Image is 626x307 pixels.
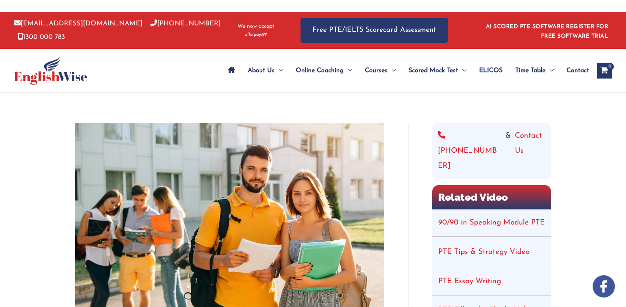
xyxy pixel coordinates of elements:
span: Time Table [515,57,545,84]
a: Free PTE/IELTS Scorecard Assessment [300,18,448,43]
img: white-facebook.png [593,275,615,297]
span: Menu Toggle [275,57,283,84]
img: Afterpay-Logo [245,33,267,37]
a: [EMAIL_ADDRESS][DOMAIN_NAME] [14,20,143,27]
span: Courses [365,57,387,84]
a: PTE Tips & Strategy Video [438,248,530,256]
a: Contact [560,57,589,84]
aside: Header Widget 1 [481,17,612,43]
a: ELICOS [473,57,509,84]
span: Menu Toggle [387,57,396,84]
a: About UsMenu Toggle [241,57,289,84]
span: About Us [248,57,275,84]
span: Menu Toggle [458,57,466,84]
a: Time TableMenu Toggle [509,57,560,84]
span: Contact [566,57,589,84]
span: Menu Toggle [344,57,352,84]
span: Menu Toggle [545,57,554,84]
a: PTE Essay Writing [438,278,501,285]
img: cropped-ew-logo [14,56,87,85]
div: & [438,129,545,174]
a: 90/90 in Speaking Module PTE [438,219,545,226]
span: We now accept [237,23,274,31]
a: View Shopping Cart, empty [597,63,612,79]
span: ELICOS [479,57,503,84]
a: Online CoachingMenu Toggle [289,57,358,84]
a: AI SCORED PTE SOFTWARE REGISTER FOR FREE SOFTWARE TRIAL [486,24,609,39]
a: Contact Us [515,129,545,174]
a: [PHONE_NUMBER] [438,129,501,174]
a: CoursesMenu Toggle [358,57,402,84]
a: Scored Mock TestMenu Toggle [402,57,473,84]
nav: Site Navigation: Main Menu [222,57,589,84]
h2: Related Video [432,185,551,209]
a: [PHONE_NUMBER] [150,20,221,27]
span: Scored Mock Test [408,57,458,84]
a: 1300 000 783 [18,34,65,40]
span: Online Coaching [296,57,344,84]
